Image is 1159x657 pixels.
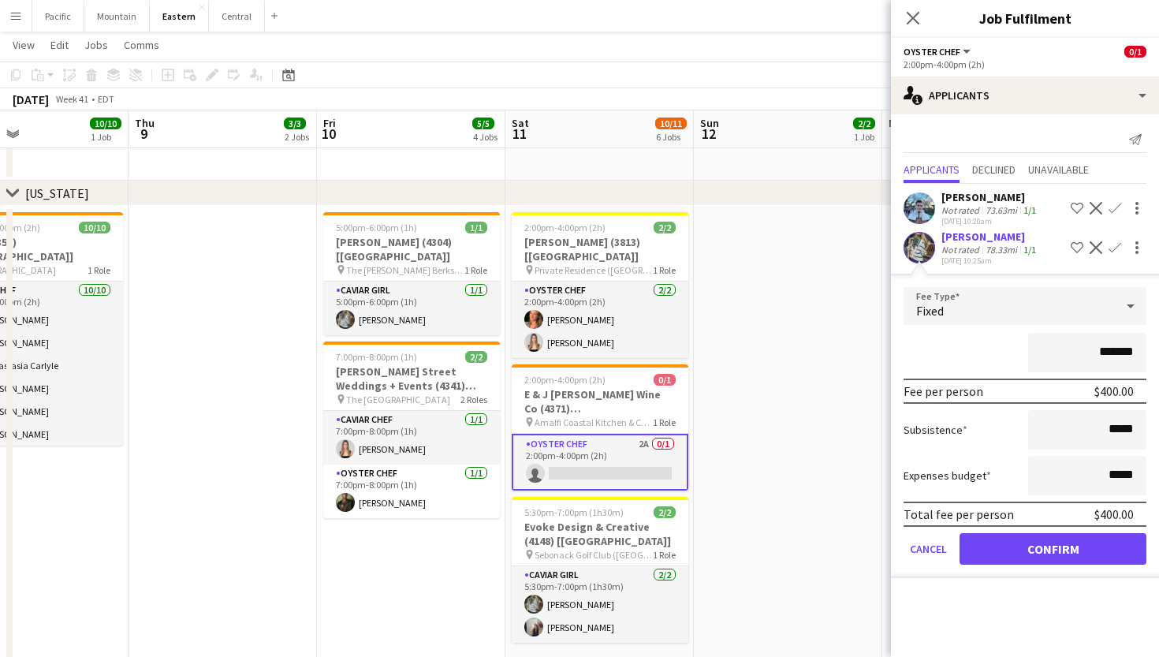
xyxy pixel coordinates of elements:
[91,131,121,143] div: 1 Job
[853,118,875,129] span: 2/2
[1023,244,1036,256] app-skills-label: 1/1
[982,204,1020,216] div: 73.63mi
[654,506,676,518] span: 2/2
[512,212,688,358] app-job-card: 2:00pm-4:00pm (2h)2/2[PERSON_NAME] (3813) [[GEOGRAPHIC_DATA]] Private Residence ([GEOGRAPHIC_DATA...
[135,116,155,130] span: Thu
[535,264,653,276] span: Private Residence ([GEOGRAPHIC_DATA], [GEOGRAPHIC_DATA])
[13,38,35,52] span: View
[524,506,624,518] span: 5:30pm-7:00pm (1h30m)
[460,394,487,405] span: 2 Roles
[284,118,306,129] span: 3/3
[79,222,110,233] span: 10/10
[941,204,982,216] div: Not rated
[323,235,500,263] h3: [PERSON_NAME] (4304) [[GEOGRAPHIC_DATA]]
[972,164,1016,175] span: Declined
[512,434,688,491] app-card-role: Oyster Chef2A0/12:00pm-4:00pm (2h)
[132,125,155,143] span: 9
[323,212,500,335] app-job-card: 5:00pm-6:00pm (1h)1/1[PERSON_NAME] (4304) [[GEOGRAPHIC_DATA]] The [PERSON_NAME] Berkshires (Lenox...
[1094,506,1134,522] div: $400.00
[209,1,265,32] button: Central
[84,38,108,52] span: Jobs
[323,116,336,130] span: Fri
[1124,46,1146,58] span: 0/1
[509,125,529,143] span: 11
[654,374,676,386] span: 0/1
[854,131,874,143] div: 1 Job
[891,77,1159,114] div: Applicants
[512,116,529,130] span: Sat
[25,185,89,201] div: [US_STATE]
[512,364,688,491] div: 2:00pm-4:00pm (2h)0/1E & J [PERSON_NAME] Wine Co (4371) [[GEOGRAPHIC_DATA]] Amalfi Coastal Kitche...
[653,416,676,428] span: 1 Role
[465,222,487,233] span: 1/1
[44,35,75,55] a: Edit
[512,520,688,548] h3: Evoke Design & Creative (4148) [[GEOGRAPHIC_DATA]]
[512,282,688,358] app-card-role: Oyster Chef2/22:00pm-4:00pm (2h)[PERSON_NAME][PERSON_NAME]
[150,1,209,32] button: Eastern
[124,38,159,52] span: Comms
[524,374,606,386] span: 2:00pm-4:00pm (2h)
[323,364,500,393] h3: [PERSON_NAME] Street Weddings + Events (4341) [[GEOGRAPHIC_DATA]]
[336,222,417,233] span: 5:00pm-6:00pm (1h)
[117,35,166,55] a: Comms
[98,93,114,105] div: EDT
[84,1,150,32] button: Mountain
[524,222,606,233] span: 2:00pm-4:00pm (2h)
[904,533,953,565] button: Cancel
[52,93,91,105] span: Week 41
[960,533,1146,565] button: Confirm
[78,35,114,55] a: Jobs
[473,131,498,143] div: 4 Jobs
[346,394,450,405] span: The [GEOGRAPHIC_DATA]
[654,222,676,233] span: 2/2
[512,497,688,643] app-job-card: 5:30pm-7:00pm (1h30m)2/2Evoke Design & Creative (4148) [[GEOGRAPHIC_DATA]] Sebonack Golf Club ([G...
[904,58,1146,70] div: 2:00pm-4:00pm (2h)
[941,244,982,256] div: Not rated
[472,118,494,129] span: 5/5
[886,125,909,143] span: 13
[904,46,973,58] button: Oyster Chef
[904,383,983,399] div: Fee per person
[321,125,336,143] span: 10
[698,125,719,143] span: 12
[916,303,944,319] span: Fixed
[50,38,69,52] span: Edit
[982,244,1020,256] div: 78.33mi
[535,549,653,561] span: Sebonack Golf Club ([GEOGRAPHIC_DATA], [GEOGRAPHIC_DATA])
[1028,164,1089,175] span: Unavailable
[653,264,676,276] span: 1 Role
[904,423,967,437] label: Subsistence
[941,230,1039,244] div: [PERSON_NAME]
[656,131,686,143] div: 6 Jobs
[90,118,121,129] span: 10/10
[700,116,719,130] span: Sun
[904,46,960,58] span: Oyster Chef
[891,8,1159,28] h3: Job Fulfilment
[1094,383,1134,399] div: $400.00
[904,468,991,483] label: Expenses budget
[465,351,487,363] span: 2/2
[336,351,417,363] span: 7:00pm-8:00pm (1h)
[941,190,1039,204] div: [PERSON_NAME]
[512,387,688,416] h3: E & J [PERSON_NAME] Wine Co (4371) [[GEOGRAPHIC_DATA]]
[535,416,653,428] span: Amalfi Coastal Kitchen & Cocktails ([GEOGRAPHIC_DATA], [GEOGRAPHIC_DATA])
[323,342,500,518] div: 7:00pm-8:00pm (1h)2/2[PERSON_NAME] Street Weddings + Events (4341) [[GEOGRAPHIC_DATA]] The [GEOGR...
[653,549,676,561] span: 1 Role
[941,256,1039,266] div: [DATE] 10:25am
[904,164,960,175] span: Applicants
[6,35,41,55] a: View
[32,1,84,32] button: Pacific
[13,91,49,107] div: [DATE]
[464,264,487,276] span: 1 Role
[889,116,909,130] span: Mon
[346,264,464,276] span: The [PERSON_NAME] Berkshires (Lenox, [GEOGRAPHIC_DATA])
[512,566,688,643] app-card-role: Caviar Girl2/25:30pm-7:00pm (1h30m)[PERSON_NAME][PERSON_NAME]
[512,235,688,263] h3: [PERSON_NAME] (3813) [[GEOGRAPHIC_DATA]]
[323,465,500,518] app-card-role: Oyster Chef1/17:00pm-8:00pm (1h)[PERSON_NAME]
[285,131,309,143] div: 2 Jobs
[1023,204,1036,216] app-skills-label: 1/1
[88,264,110,276] span: 1 Role
[941,216,1039,226] div: [DATE] 10:20am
